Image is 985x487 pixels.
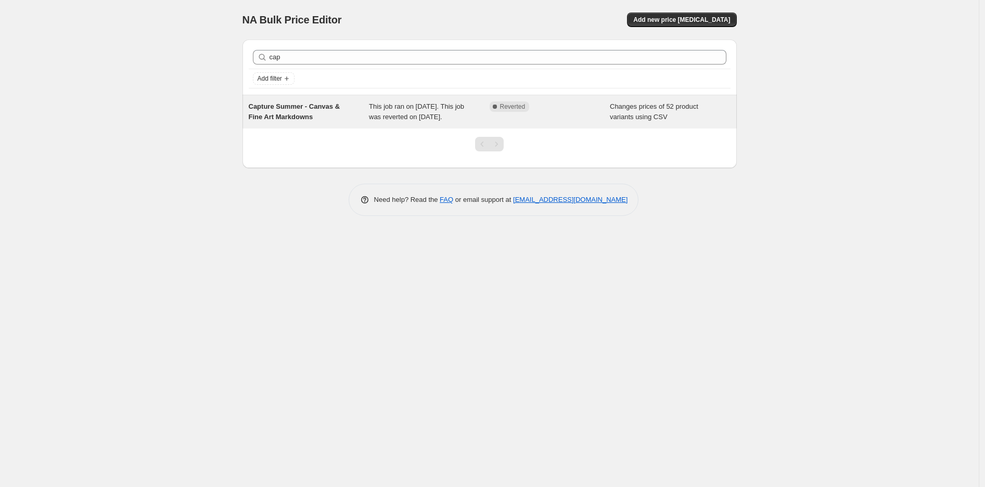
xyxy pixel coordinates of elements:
span: Need help? Read the [374,196,440,203]
button: Add new price [MEDICAL_DATA] [627,12,736,27]
span: Add filter [258,74,282,83]
span: Reverted [500,102,526,111]
span: NA Bulk Price Editor [242,14,342,25]
nav: Pagination [475,137,504,151]
button: Add filter [253,72,295,85]
a: FAQ [440,196,453,203]
span: Add new price [MEDICAL_DATA] [633,16,730,24]
span: Changes prices of 52 product variants using CSV [610,102,698,121]
span: or email support at [453,196,513,203]
span: This job ran on [DATE]. This job was reverted on [DATE]. [369,102,464,121]
a: [EMAIL_ADDRESS][DOMAIN_NAME] [513,196,628,203]
span: Capture Summer - Canvas & Fine Art Markdowns [249,102,340,121]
